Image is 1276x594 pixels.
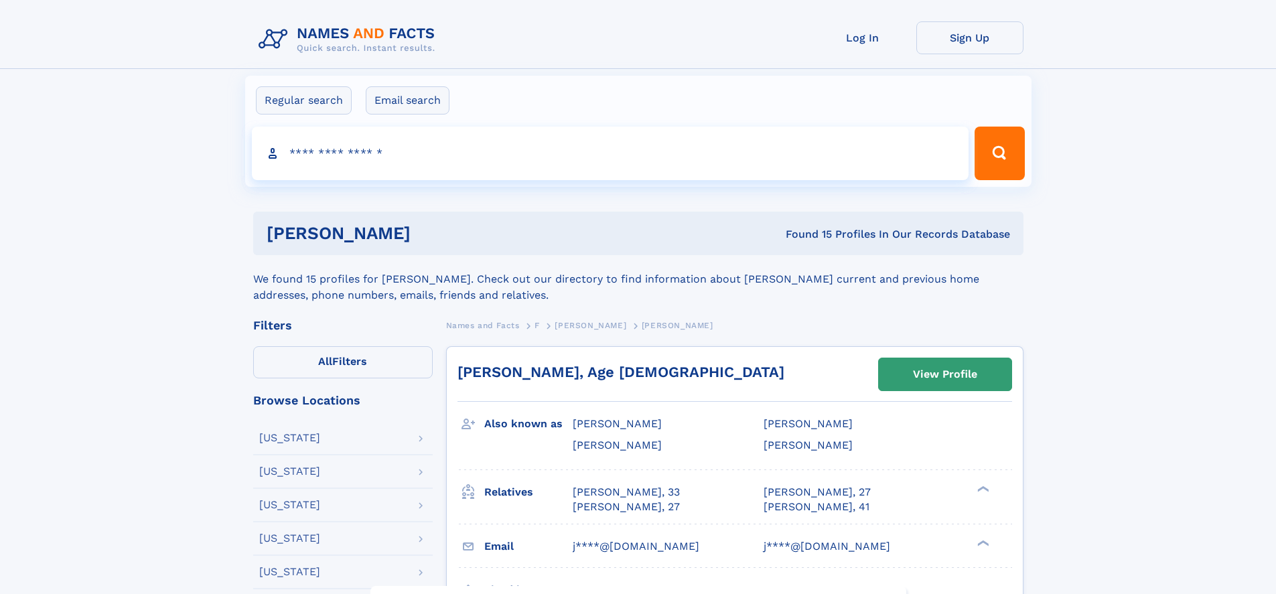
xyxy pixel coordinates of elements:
[809,21,916,54] a: Log In
[535,317,540,333] a: F
[267,225,598,242] h1: [PERSON_NAME]
[879,358,1011,390] a: View Profile
[256,86,352,115] label: Regular search
[573,417,662,430] span: [PERSON_NAME]
[318,355,332,368] span: All
[259,533,320,544] div: [US_STATE]
[764,417,853,430] span: [PERSON_NAME]
[974,538,990,547] div: ❯
[252,127,969,180] input: search input
[253,255,1023,303] div: We found 15 profiles for [PERSON_NAME]. Check out our directory to find information about [PERSON...
[598,227,1010,242] div: Found 15 Profiles In Our Records Database
[555,317,626,333] a: [PERSON_NAME]
[573,500,680,514] a: [PERSON_NAME], 27
[484,413,573,435] h3: Also known as
[535,321,540,330] span: F
[484,481,573,504] h3: Relatives
[484,535,573,558] h3: Email
[259,500,320,510] div: [US_STATE]
[764,500,869,514] a: [PERSON_NAME], 41
[253,346,433,378] label: Filters
[975,127,1024,180] button: Search Button
[366,86,449,115] label: Email search
[259,567,320,577] div: [US_STATE]
[253,319,433,331] div: Filters
[913,359,977,390] div: View Profile
[555,321,626,330] span: [PERSON_NAME]
[764,439,853,451] span: [PERSON_NAME]
[259,466,320,477] div: [US_STATE]
[573,439,662,451] span: [PERSON_NAME]
[573,485,680,500] a: [PERSON_NAME], 33
[764,485,871,500] a: [PERSON_NAME], 27
[253,394,433,406] div: Browse Locations
[916,21,1023,54] a: Sign Up
[642,321,713,330] span: [PERSON_NAME]
[446,317,520,333] a: Names and Facts
[253,21,446,58] img: Logo Names and Facts
[457,364,784,380] a: [PERSON_NAME], Age [DEMOGRAPHIC_DATA]
[974,484,990,493] div: ❯
[259,433,320,443] div: [US_STATE]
